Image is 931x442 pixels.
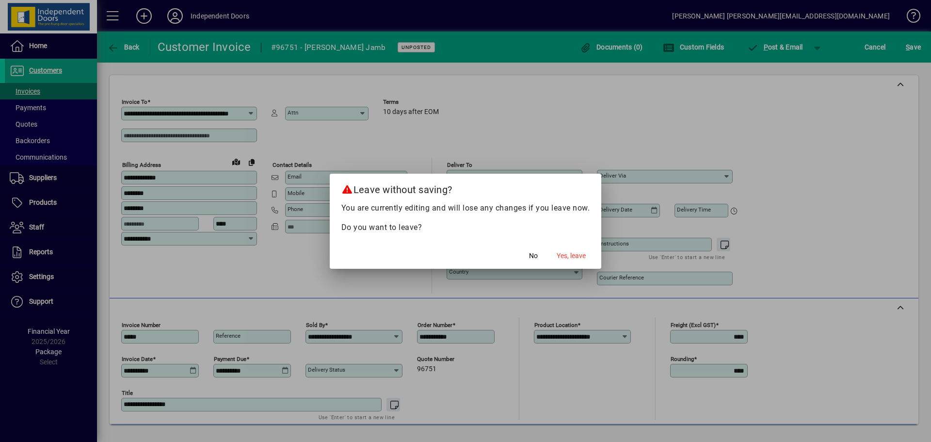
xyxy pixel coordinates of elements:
[518,247,549,265] button: No
[330,174,602,202] h2: Leave without saving?
[529,251,538,261] span: No
[557,251,586,261] span: Yes, leave
[553,247,590,265] button: Yes, leave
[341,222,590,233] p: Do you want to leave?
[341,202,590,214] p: You are currently editing and will lose any changes if you leave now.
